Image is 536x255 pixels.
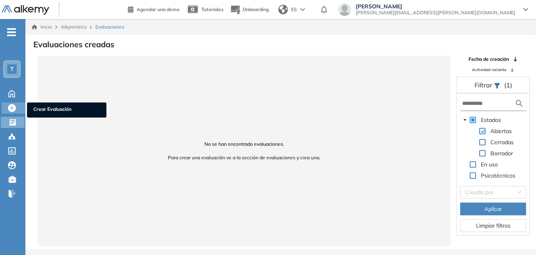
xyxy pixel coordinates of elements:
i: - [7,31,16,33]
span: Estados [479,115,503,125]
span: En uso [479,160,499,169]
span: Limpiar filtros [476,221,511,230]
button: Aplicar [460,203,526,215]
span: caret-down [463,118,467,122]
span: Crear Evaluación [33,106,100,114]
img: world [278,5,288,14]
img: search icon [515,99,524,108]
span: Fecha de creación [469,56,509,63]
span: Psicotécnicos [481,172,515,179]
span: Abiertas [489,126,513,136]
span: Actividad reciente [472,67,506,73]
span: Borrador [489,149,515,158]
span: Para crear una evaluación ve a la sección de evaluaciones y crea una. [47,154,441,161]
span: No se han encontrado evaluaciones. [47,141,441,148]
span: Borrador [490,150,513,157]
span: Agendar una demo [137,6,179,12]
img: arrow [300,8,305,11]
span: Tutoriales [201,6,224,12]
img: Logo [2,5,49,15]
span: Cerradas [489,137,515,147]
a: Agendar una demo [128,4,179,14]
h3: Evaluaciones creadas [33,40,114,49]
span: Cerradas [490,139,514,146]
span: (1) [504,80,512,90]
span: Abiertas [490,127,512,135]
span: En uso [481,161,498,168]
button: Onboarding [230,1,269,18]
span: ES [291,6,297,13]
span: Filtrar [474,81,494,89]
a: Inicio [32,23,52,31]
span: Evaluaciones [95,23,124,31]
span: Aplicar [484,205,502,213]
span: [PERSON_NAME] [356,3,515,10]
span: [PERSON_NAME][EMAIL_ADDRESS][PERSON_NAME][DOMAIN_NAME] [356,10,515,16]
button: Limpiar filtros [460,219,526,232]
span: T [10,66,14,72]
span: Onboarding [243,6,269,12]
span: Estados [481,116,501,124]
span: Alkymetrics [61,24,87,30]
span: Psicotécnicos [479,171,517,180]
